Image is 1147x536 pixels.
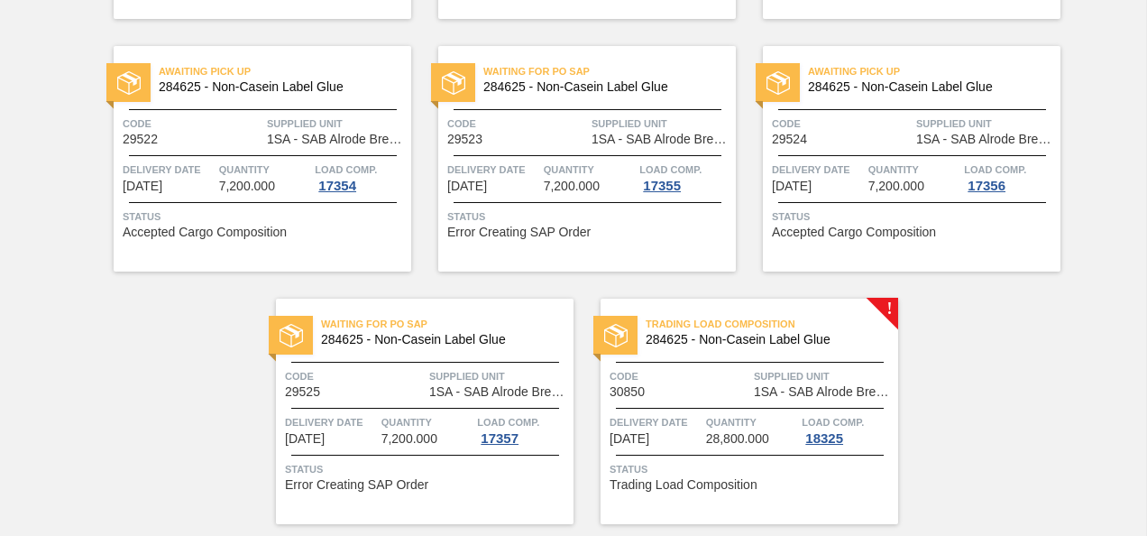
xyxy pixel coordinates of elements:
a: statusAwaiting Pick Up284625 - Non-Casein Label GlueCode29522Supplied Unit1SA - SAB Alrode Brewer... [87,46,411,272]
span: Status [123,208,407,226]
div: 17357 [477,431,522,446]
a: Load Comp.17356 [964,161,1056,193]
span: 30850 [610,385,645,399]
span: Supplied Unit [754,367,894,385]
span: 7,200.000 [544,180,600,193]
span: 284625 - Non-Casein Label Glue [159,80,397,94]
a: Load Comp.17357 [477,413,569,446]
span: Quantity [868,161,960,179]
span: 1SA - SAB Alrode Brewery [754,385,894,399]
img: status [280,324,303,347]
span: Supplied Unit [267,115,407,133]
a: Load Comp.18325 [802,413,894,446]
a: statusWaiting for PO SAP284625 - Non-Casein Label GlueCode29523Supplied Unit1SA - SAB Alrode Brew... [411,46,736,272]
span: Quantity [219,161,311,179]
span: Load Comp. [315,161,377,179]
span: Delivery Date [447,161,539,179]
a: Load Comp.17355 [639,161,731,193]
span: Code [447,115,587,133]
span: 28,800.000 [706,432,769,446]
div: 18325 [802,431,847,446]
span: Code [610,367,749,385]
span: 7,200.000 [381,432,437,446]
a: statusWaiting for PO SAP284625 - Non-Casein Label GlueCode29525Supplied Unit1SA - SAB Alrode Brew... [249,299,573,524]
span: Trading Load Composition [610,478,757,492]
img: status [117,71,141,95]
span: Quantity [544,161,636,179]
span: Status [610,460,894,478]
span: Status [285,460,569,478]
span: 07/04/2025 [447,180,487,193]
span: Supplied Unit [429,367,569,385]
span: Waiting for PO SAP [483,62,736,80]
span: Load Comp. [802,413,864,431]
span: Waiting for PO SAP [321,315,573,333]
span: Awaiting Pick Up [808,62,1060,80]
span: Error Creating SAP Order [447,226,591,239]
img: status [442,71,465,95]
span: Code [772,115,912,133]
span: Awaiting Pick Up [159,62,411,80]
span: Quantity [706,413,798,431]
span: Supplied Unit [916,115,1056,133]
span: Supplied Unit [592,115,731,133]
span: Trading Load Composition [646,315,898,333]
span: 1SA - SAB Alrode Brewery [916,133,1056,146]
span: 284625 - Non-Casein Label Glue [808,80,1046,94]
span: Delivery Date [610,413,702,431]
a: !statusTrading Load Composition284625 - Non-Casein Label GlueCode30850Supplied Unit1SA - SAB Alro... [573,299,898,524]
span: Load Comp. [477,413,539,431]
span: 29525 [285,385,320,399]
span: Error Creating SAP Order [285,478,428,492]
span: 08/28/2025 [610,432,649,446]
div: 17356 [964,179,1009,193]
span: Status [772,208,1056,226]
span: 7,200.000 [219,180,275,193]
span: 284625 - Non-Casein Label Glue [646,333,884,347]
span: Status [447,208,731,226]
span: 1SA - SAB Alrode Brewery [592,133,731,146]
span: 284625 - Non-Casein Label Glue [483,80,721,94]
span: Load Comp. [639,161,702,179]
span: 07/04/2025 [285,432,325,446]
span: 1SA - SAB Alrode Brewery [267,133,407,146]
img: status [766,71,790,95]
span: 7,200.000 [868,180,924,193]
span: Delivery Date [772,161,864,179]
span: Accepted Cargo Composition [772,226,936,239]
span: Delivery Date [123,161,215,179]
span: 29523 [447,133,482,146]
span: 1SA - SAB Alrode Brewery [429,385,569,399]
div: 17354 [315,179,360,193]
span: Accepted Cargo Composition [123,226,287,239]
a: statusAwaiting Pick Up284625 - Non-Casein Label GlueCode29524Supplied Unit1SA - SAB Alrode Brewer... [736,46,1060,272]
div: 17355 [639,179,684,193]
span: 284625 - Non-Casein Label Glue [321,333,559,347]
span: Load Comp. [964,161,1026,179]
img: status [604,324,628,347]
span: Quantity [381,413,473,431]
span: 07/04/2025 [123,180,162,193]
span: 29524 [772,133,807,146]
span: Code [123,115,262,133]
span: Delivery Date [285,413,377,431]
span: 29522 [123,133,158,146]
span: Code [285,367,425,385]
a: Load Comp.17354 [315,161,407,193]
span: 07/04/2025 [772,180,812,193]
